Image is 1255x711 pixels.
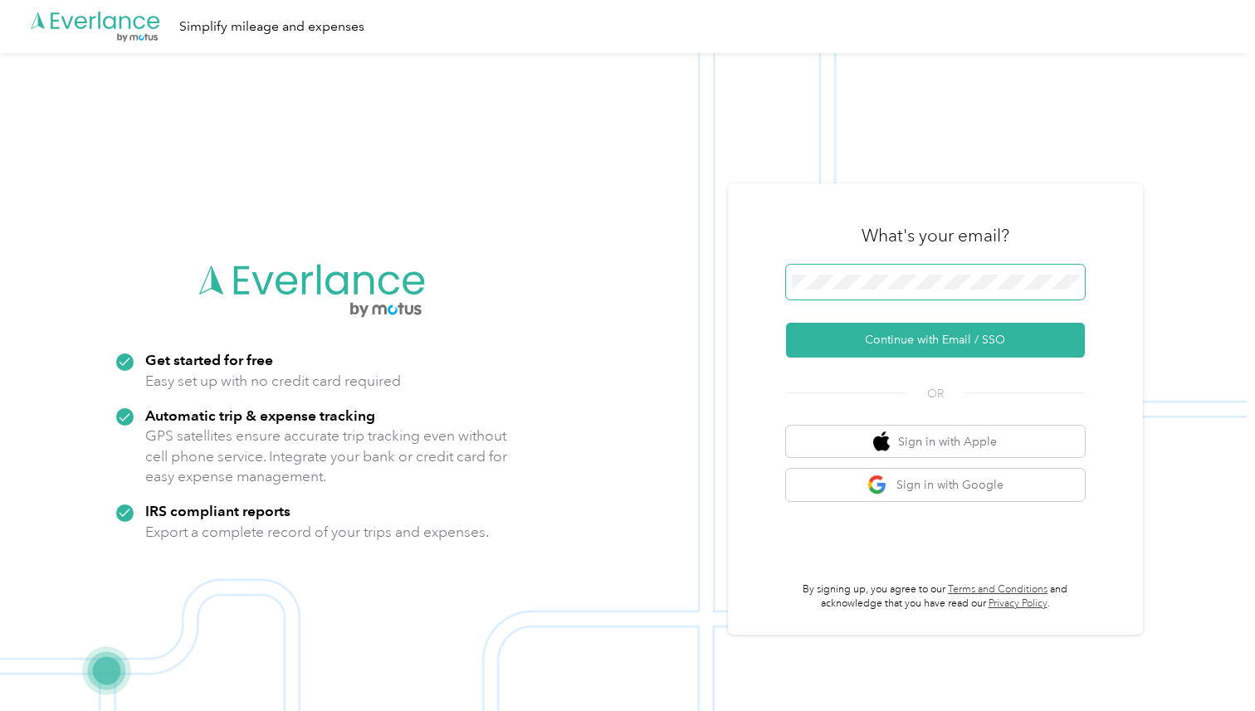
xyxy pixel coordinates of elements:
[145,502,291,519] strong: IRS compliant reports
[786,323,1085,358] button: Continue with Email / SSO
[906,385,964,402] span: OR
[145,371,401,392] p: Easy set up with no credit card required
[1162,618,1255,711] iframe: Everlance-gr Chat Button Frame
[145,522,489,543] p: Export a complete record of your trips and expenses.
[145,426,508,487] p: GPS satellites ensure accurate trip tracking even without cell phone service. Integrate your bank...
[867,475,888,495] img: google logo
[145,407,375,424] strong: Automatic trip & expense tracking
[989,597,1047,610] a: Privacy Policy
[862,224,1009,247] h3: What's your email?
[786,469,1085,501] button: google logoSign in with Google
[179,17,364,37] div: Simplify mileage and expenses
[145,351,273,368] strong: Get started for free
[873,431,890,452] img: apple logo
[786,426,1085,458] button: apple logoSign in with Apple
[786,582,1085,611] p: By signing up, you agree to our and acknowledge that you have read our .
[948,583,1047,596] a: Terms and Conditions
